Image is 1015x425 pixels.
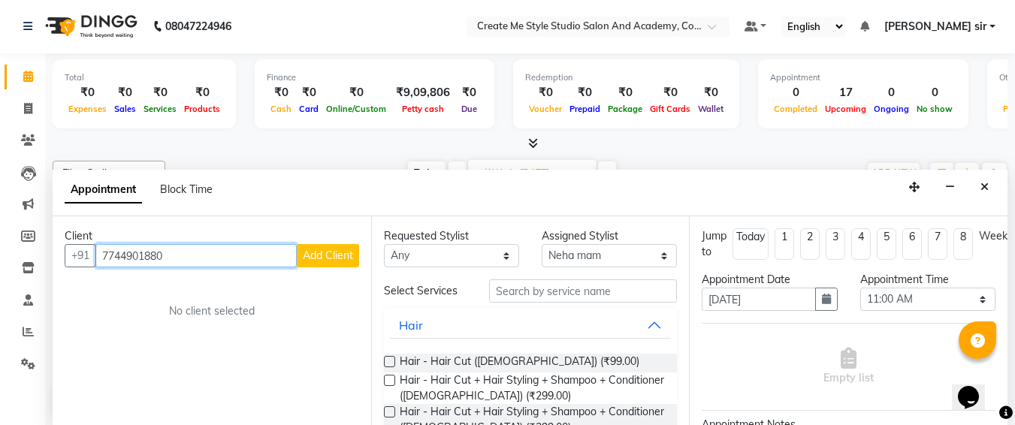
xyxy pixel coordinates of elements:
div: Requested Stylist [384,228,519,244]
input: yyyy-mm-dd [702,288,815,311]
li: 6 [902,228,922,260]
span: Expenses [65,104,110,114]
div: Appointment [770,71,956,84]
div: No client selected [101,303,323,319]
span: Block Time [160,182,213,196]
button: ADD NEW [868,163,920,184]
li: 2 [800,228,820,260]
span: Appointment [65,176,142,203]
div: Assigned Stylist [542,228,677,244]
img: logo [38,5,141,47]
span: Voucher [525,104,566,114]
span: Services [140,104,180,114]
div: ₹0 [525,84,566,101]
span: Empty list [823,348,874,386]
span: Wallet [694,104,727,114]
span: Wed [480,167,515,179]
span: Products [180,104,224,114]
span: Upcoming [821,104,870,114]
span: Cash [267,104,295,114]
span: Hair - Hair Cut ([DEMOGRAPHIC_DATA]) (₹99.00) [400,354,639,372]
div: ₹0 [604,84,646,101]
div: ₹0 [295,84,322,101]
li: 3 [826,228,845,260]
div: 0 [870,84,913,101]
div: Hair [399,316,423,334]
span: Package [604,104,646,114]
div: ₹0 [65,84,110,101]
input: Search by service name [489,279,677,303]
div: ₹0 [267,84,295,101]
div: 0 [770,84,821,101]
iframe: chat widget [952,365,1000,410]
div: ₹0 [140,84,180,101]
div: ₹0 [180,84,224,101]
div: ₹0 [110,84,140,101]
div: ₹0 [646,84,694,101]
button: Hair [390,312,672,339]
span: Filter Stylist [62,167,115,179]
li: 1 [775,228,794,260]
span: Due [458,104,481,114]
div: ₹9,09,806 [390,84,456,101]
button: +91 [65,244,96,267]
span: Gift Cards [646,104,694,114]
b: 08047224946 [165,5,231,47]
div: Appointment Date [702,272,837,288]
li: 5 [877,228,896,260]
span: Add Client [303,249,353,262]
span: Prepaid [566,104,604,114]
li: 7 [928,228,947,260]
input: Search by Name/Mobile/Email/Code [95,244,297,267]
span: Today [408,161,446,185]
button: Add Client [297,244,359,267]
div: ₹0 [694,84,727,101]
span: Completed [770,104,821,114]
span: No show [913,104,956,114]
div: Jump to [702,228,727,260]
div: Total [65,71,224,84]
span: Hair - Hair Cut + Hair Styling + Shampoo + Conditioner ([DEMOGRAPHIC_DATA]) (₹299.00) [400,372,666,404]
span: ADD NEW [872,167,916,179]
div: ₹0 [456,84,482,101]
li: 8 [953,228,973,260]
div: ₹0 [566,84,604,101]
div: Finance [267,71,482,84]
div: ₹0 [322,84,390,101]
li: 4 [851,228,871,260]
button: Close [974,176,995,199]
input: 2025-10-08 [515,162,591,185]
span: [PERSON_NAME] sir [884,19,986,35]
div: Client [65,228,359,244]
div: Weeks [979,228,1013,244]
div: Redemption [525,71,727,84]
span: Sales [110,104,140,114]
div: 0 [913,84,956,101]
span: Online/Custom [322,104,390,114]
div: Appointment Time [860,272,995,288]
span: Petty cash [398,104,448,114]
div: Today [736,229,765,245]
div: Select Services [373,283,478,299]
span: Ongoing [870,104,913,114]
div: 17 [821,84,870,101]
span: Card [295,104,322,114]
